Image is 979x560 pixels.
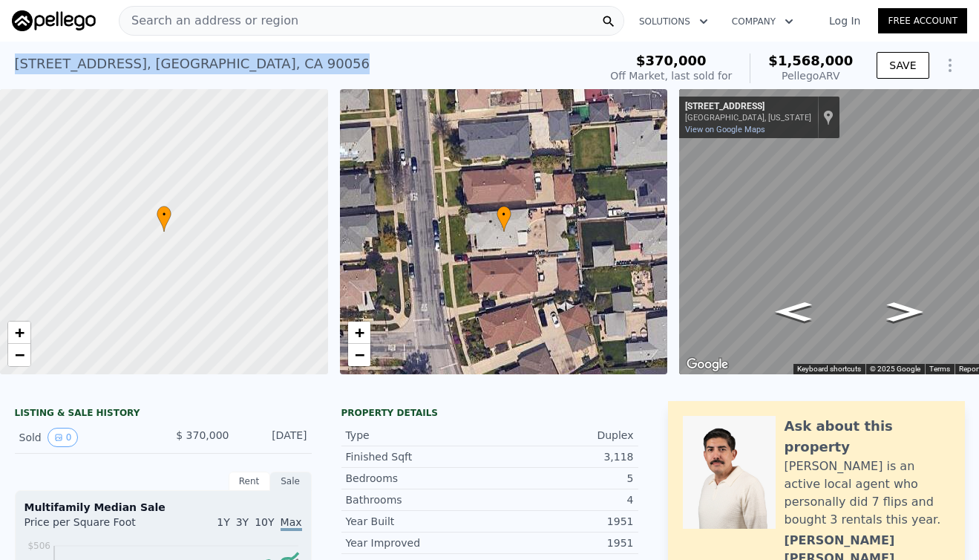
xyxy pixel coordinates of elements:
[797,364,861,374] button: Keyboard shortcuts
[12,10,96,31] img: Pellego
[217,516,229,528] span: 1Y
[157,208,171,221] span: •
[15,345,24,364] span: −
[636,53,707,68] span: $370,000
[15,407,312,422] div: LISTING & SALE HISTORY
[346,514,490,529] div: Year Built
[24,515,163,538] div: Price per Square Foot
[346,449,490,464] div: Finished Sqft
[610,68,732,83] div: Off Market, last sold for
[15,323,24,342] span: +
[490,492,634,507] div: 4
[348,344,370,366] a: Zoom out
[823,109,834,126] a: Show location on map
[811,13,878,28] a: Log In
[270,472,312,491] div: Sale
[627,8,720,35] button: Solutions
[346,492,490,507] div: Bathrooms
[490,535,634,550] div: 1951
[785,458,950,529] div: [PERSON_NAME] is an active local agent who personally did 7 flips and bought 3 rentals this year.
[8,344,30,366] a: Zoom out
[490,428,634,443] div: Duplex
[685,113,811,123] div: [GEOGRAPHIC_DATA], [US_STATE]
[119,12,298,30] span: Search an address or region
[157,206,171,232] div: •
[929,365,950,373] a: Terms (opens in new tab)
[346,471,490,486] div: Bedrooms
[281,516,302,531] span: Max
[683,355,732,374] a: Open this area in Google Maps (opens a new window)
[346,535,490,550] div: Year Improved
[346,428,490,443] div: Type
[871,298,939,326] path: Go South, S Fairfax Ave
[720,8,805,35] button: Company
[490,449,634,464] div: 3,118
[685,125,765,134] a: View on Google Maps
[490,514,634,529] div: 1951
[768,53,853,68] span: $1,568,000
[348,322,370,344] a: Zoom in
[354,345,364,364] span: −
[877,52,929,79] button: SAVE
[760,298,828,326] path: Go North, S Fairfax Ave
[48,428,79,447] button: View historical data
[870,365,920,373] span: © 2025 Google
[497,208,511,221] span: •
[354,323,364,342] span: +
[935,51,965,80] button: Show Options
[241,428,307,447] div: [DATE]
[497,206,511,232] div: •
[176,429,229,441] span: $ 370,000
[24,500,302,515] div: Multifamily Median Sale
[27,541,50,551] tspan: $506
[255,516,274,528] span: 10Y
[685,101,811,113] div: [STREET_ADDRESS]
[768,68,853,83] div: Pellego ARV
[683,355,732,374] img: Google
[878,8,967,33] a: Free Account
[19,428,151,447] div: Sold
[236,516,249,528] span: 3Y
[490,471,634,486] div: 5
[15,53,370,74] div: [STREET_ADDRESS] , [GEOGRAPHIC_DATA] , CA 90056
[341,407,638,419] div: Property details
[8,322,30,344] a: Zoom in
[785,416,950,458] div: Ask about this property
[229,472,270,491] div: Rent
